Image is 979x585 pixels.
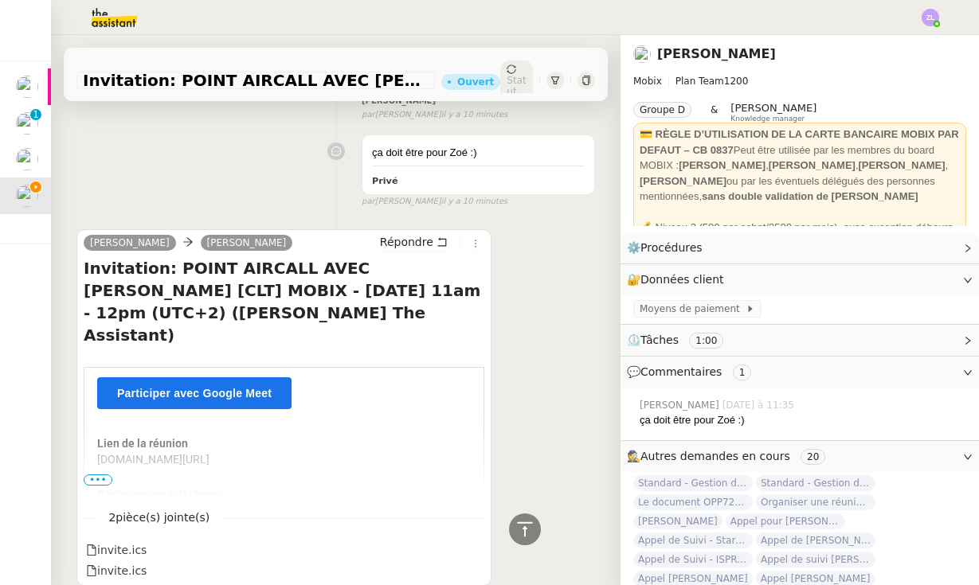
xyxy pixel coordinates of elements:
span: & [711,102,718,123]
span: ⏲️ [627,333,737,346]
span: Participer avec Google Meet [117,387,272,400]
span: Autres demandes en cours [640,450,790,462]
span: 💬 [627,365,758,378]
span: 🕵️ [627,450,832,462]
div: 💰 Niveau 2 (500 par achat/3500 par mois), avec exception débours sur prélèvement SEPA [640,220,960,282]
a: [DOMAIN_NAME][URL] [97,451,210,467]
span: Commentaires [640,365,722,378]
a: [PERSON_NAME] [201,236,293,250]
nz-badge-sup: 1 [30,109,41,120]
span: Statut [507,75,526,97]
span: [PERSON_NAME] [633,513,723,529]
strong: [PERSON_NAME] [679,159,766,171]
h2: Lien de la réunion [97,435,188,451]
a: [PERSON_NAME] [84,236,176,250]
p: 1 [33,109,39,123]
div: invite.ics [86,562,147,580]
div: 🔐Données client [621,264,979,295]
span: Standard - Gestion des appels entrants - [DATE] [633,475,753,491]
h2: Participer par téléphone [97,486,221,502]
span: Organiser une réunion en visio avec [PERSON_NAME] [756,494,875,510]
div: ⏲️Tâches 1:00 [621,325,979,356]
img: users%2FW4OQjB9BRtYK2an7yusO0WsYLsD3%2Favatar%2F28027066-518b-424c-8476-65f2e549ac29 [16,185,38,207]
div: ⚙️Procédures [621,232,979,263]
small: [PERSON_NAME] [362,195,507,209]
button: Répondre [374,233,453,251]
span: Appel de suivi [PERSON_NAME] [756,552,875,567]
span: [PERSON_NAME] [640,398,723,412]
div: ça doit être pour Zoé :) [372,145,585,161]
h4: Invitation: POINT AIRCALL AVEC [PERSON_NAME] [CLT] MOBIX - [DATE] 11am - 12pm (UTC+2) ([PERSON_NA... [84,257,484,346]
span: Appel de Suivi - StartC - [PERSON_NAME] [633,532,753,548]
img: users%2FW4OQjB9BRtYK2an7yusO0WsYLsD3%2Favatar%2F28027066-518b-424c-8476-65f2e549ac29 [633,45,651,63]
nz-tag: 20 [801,449,825,465]
img: users%2FvXkuctLX0wUbD4cA8OSk7KI5fra2%2Favatar%2F858bcb8a-9efe-43bf-b7a6-dc9f739d6e70 [16,148,38,170]
span: 🔐 [627,271,730,289]
span: Standard - Gestion des appels entrants - août 2025 [756,475,875,491]
span: Mobix [633,76,662,87]
span: Données client [640,273,724,286]
div: Ouvert [457,77,494,87]
span: ••• [84,474,112,486]
span: Moyens de paiement [640,301,746,317]
span: 1200 [724,76,749,87]
span: Knowledge manager [730,115,805,123]
div: invite.ics [86,541,147,560]
span: Appel pour [PERSON_NAME] [726,513,845,529]
span: Procédures [640,241,703,254]
img: users%2FC9SBsJ0duuaSgpQFj5LgoEX8n0o2%2Favatar%2Fec9d51b8-9413-4189-adfb-7be4d8c96a3c [16,112,38,135]
span: Invitation: POINT AIRCALL AVEC [PERSON_NAME] [CLT] MOBIX - [DATE] 11am - 12pm (UTC+2) ([PERSON_NA... [83,72,429,88]
nz-tag: Groupe D [633,102,691,118]
img: users%2Fx9OnqzEMlAUNG38rkK8jkyzjKjJ3%2Favatar%2F1516609952611.jpeg [16,76,38,98]
img: svg [922,9,939,26]
span: Tâches [640,333,679,346]
small: [PERSON_NAME] [362,108,507,122]
span: ⚙️ [627,239,710,257]
b: Privé [372,176,397,186]
app-user-label: Knowledge manager [730,102,816,123]
span: pièce(s) jointe(s) [116,511,210,524]
strong: [PERSON_NAME] [859,159,946,171]
span: Appel de [PERSON_NAME] [756,532,875,548]
strong: [PERSON_NAME] [769,159,856,171]
div: 🕵️Autres demandes en cours 20 [621,441,979,472]
span: [PERSON_NAME] [362,96,436,105]
nz-tag: 1 [733,365,752,380]
a: [PERSON_NAME] [657,46,776,61]
span: il y a 10 minutes [441,195,508,209]
nz-tag: 1:00 [689,333,723,349]
div: Peut être utilisée par les membres du board MOBIX : , , , ou par les éventuels délégués des perso... [640,127,960,205]
strong: [PERSON_NAME] [640,175,726,187]
strong: 💳 RÈGLE D’UTILISATION DE LA CARTE BANCAIRE MOBIX PAR DEFAUT – CB 0837 [640,128,959,156]
span: Plan Team [676,76,724,87]
div: 💬Commentaires 1 [621,357,979,388]
span: par [362,195,375,209]
span: par [362,108,375,122]
span: Le document OPP7245 - GESTION PAIE ET RESSOURCES HUMAINES GUYANE - PROPOSITION COMMERCIALE MOBIX ... [633,494,753,510]
span: [DATE] à 11:35 [723,398,797,412]
div: ça doit être pour Zoé :) [640,412,966,428]
strong: sans double validation de [PERSON_NAME] [702,190,918,202]
span: Répondre [380,234,433,250]
span: il y a 10 minutes [441,108,508,122]
span: Appel de Suivi - ISPRA - [PERSON_NAME] [633,552,753,567]
span: [PERSON_NAME] [730,102,816,114]
span: 2 [97,509,221,527]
